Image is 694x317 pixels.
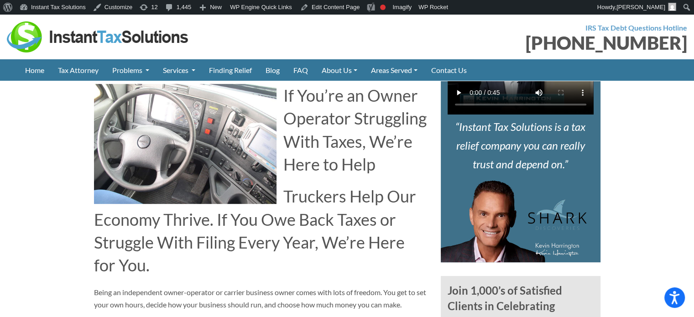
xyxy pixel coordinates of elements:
[364,59,424,81] a: Areas Served
[616,4,665,10] span: [PERSON_NAME]
[51,59,105,81] a: Tax Attorney
[441,180,587,262] img: Kevin Harrington
[283,85,427,174] span: If You’re an Owner Operator Struggling With Taxes, We’re Here to
[94,288,426,309] span: Being an independent owner-operator or carrier business owner comes with lots of freedom. You get...
[105,59,156,81] a: Problems
[156,59,202,81] a: Services
[341,154,376,174] span: Help
[380,5,386,10] div: Focus keyphrase not set
[585,23,687,32] strong: IRS Tax Debt Questions Hotline
[18,59,51,81] a: Home
[287,59,315,81] a: FAQ
[94,84,277,204] img: cab of semi truck cab
[424,59,474,81] a: Contact Us
[202,59,259,81] a: Finding Relief
[455,120,585,171] i: Instant Tax Solutions is a tax relief company you can really trust and depend on.
[259,59,287,81] a: Blog
[7,21,189,52] img: Instant Tax Solutions Logo
[315,59,364,81] a: About Us
[354,34,688,52] div: [PHONE_NUMBER]
[7,31,189,40] a: Instant Tax Solutions Logo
